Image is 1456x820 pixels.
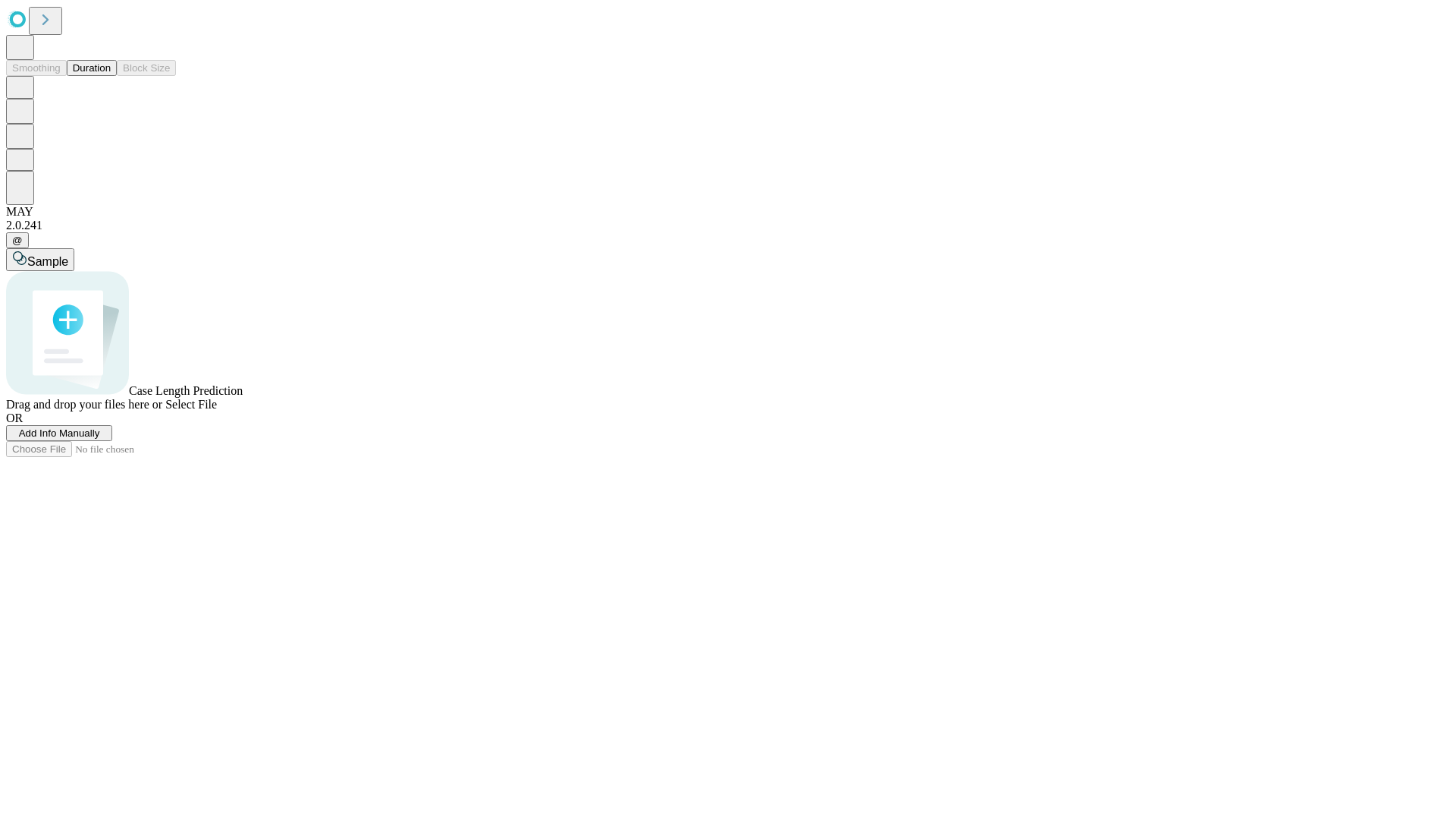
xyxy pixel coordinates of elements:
[6,425,112,441] button: Add Info Manually
[27,255,68,268] span: Sample
[165,398,217,411] span: Select File
[6,219,1450,232] div: 2.0.241
[67,60,117,76] button: Duration
[6,205,1450,219] div: MAY
[117,60,176,76] button: Block Size
[12,235,23,246] span: @
[6,232,29,248] button: @
[6,248,74,271] button: Sample
[6,398,162,411] span: Drag and drop your files here or
[19,427,100,439] span: Add Info Manually
[6,412,23,424] span: OR
[6,60,67,76] button: Smoothing
[129,384,243,397] span: Case Length Prediction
